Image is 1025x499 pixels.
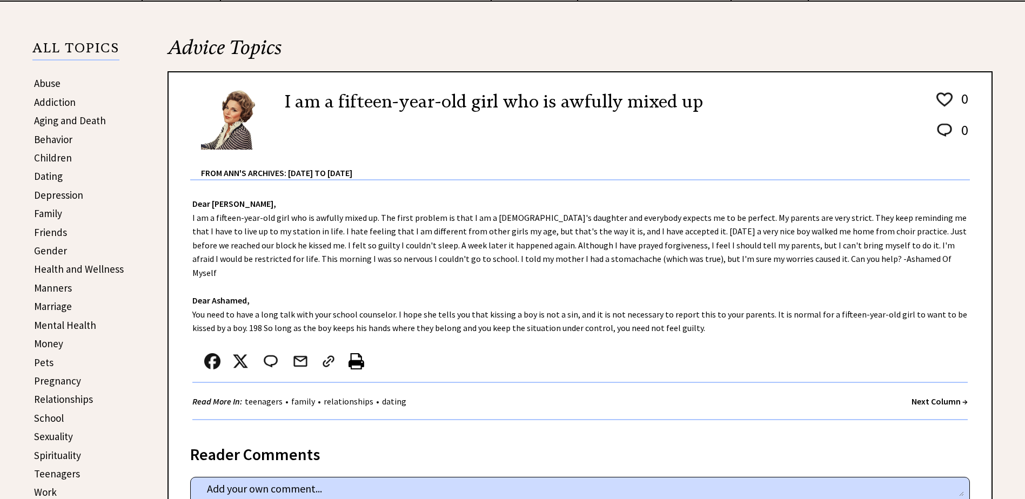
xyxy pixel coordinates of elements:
a: Pets [34,356,53,369]
a: Friends [34,226,67,239]
td: 0 [956,121,969,150]
a: Behavior [34,133,72,146]
img: Ann6%20v2%20small.png [201,89,269,150]
strong: Dear [PERSON_NAME], [192,198,276,209]
a: relationships [321,396,376,407]
a: Children [34,151,72,164]
h2: I am a fifteen-year-old girl who is awfully mixed up [285,89,703,114]
a: Manners [34,281,72,294]
td: 0 [956,90,969,120]
div: From Ann's Archives: [DATE] to [DATE] [201,151,970,179]
a: Addiction [34,96,76,109]
img: mail.png [292,353,309,369]
a: Family [34,207,62,220]
a: Next Column → [912,396,968,407]
h2: Advice Topics [168,35,993,71]
a: Health and Wellness [34,262,124,275]
img: printer%20icon.png [349,353,364,369]
a: Pregnancy [34,374,81,387]
a: Gender [34,244,67,257]
a: Sexuality [34,430,73,443]
a: Spirituality [34,449,81,462]
a: Teenagers [34,467,80,480]
a: family [289,396,318,407]
a: teenagers [242,396,285,407]
img: message_round%202.png [935,122,954,139]
div: • • • [192,395,409,408]
p: ALL TOPICS [32,42,119,60]
div: I am a fifteen-year-old girl who is awfully mixed up. The first problem is that I am a [DEMOGRAPH... [169,180,991,431]
a: dating [379,396,409,407]
strong: Dear Ashamed, [192,295,250,306]
a: Relationships [34,393,93,406]
a: Depression [34,188,83,201]
img: heart_outline%201.png [935,90,954,109]
a: Abuse [34,77,61,90]
a: Dating [34,170,63,183]
a: Mental Health [34,319,96,332]
a: Work [34,485,57,498]
strong: Read More In: [192,396,242,407]
img: facebook.png [204,353,220,369]
a: Money [34,337,63,350]
div: Reader Comments [190,443,970,460]
a: School [34,412,64,424]
a: Marriage [34,300,72,313]
img: message_round%202.png [262,353,280,369]
img: link_02.png [320,353,337,369]
a: Aging and Death [34,114,106,127]
img: x_small.png [232,353,249,369]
